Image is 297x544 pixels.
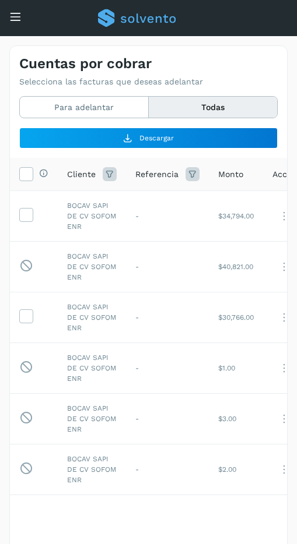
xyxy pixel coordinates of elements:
[58,343,126,394] td: BOCAV SAPI DE CV SOFOM ENR
[209,343,263,394] td: $1.00
[139,133,174,143] span: Descargar
[126,292,209,343] td: -
[58,292,126,343] td: BOCAV SAPI DE CV SOFOM ENR
[209,394,263,444] td: $3.00
[126,343,209,394] td: -
[58,394,126,444] td: BOCAV SAPI DE CV SOFOM ENR
[218,168,243,181] span: Monto
[209,191,263,242] td: $34,794.00
[58,444,126,495] td: BOCAV SAPI DE CV SOFOM ENR
[19,128,278,149] button: Descargar
[135,168,179,181] span: Referencia
[58,191,126,242] td: BOCAV SAPI DE CV SOFOM ENR
[19,55,152,72] h4: Cuentas por cobrar
[67,168,96,181] span: Cliente
[20,97,149,118] button: Para adelantar
[149,97,277,118] button: Todas
[126,191,209,242] td: -
[209,292,263,343] td: $30,766.00
[58,242,126,292] td: BOCAV SAPI DE CV SOFOM ENR
[209,444,263,495] td: $2.00
[19,77,203,87] p: Selecciona las facturas que deseas adelantar
[126,444,209,495] td: -
[209,242,263,292] td: $40,821.00
[126,394,209,444] td: -
[126,242,209,292] td: -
